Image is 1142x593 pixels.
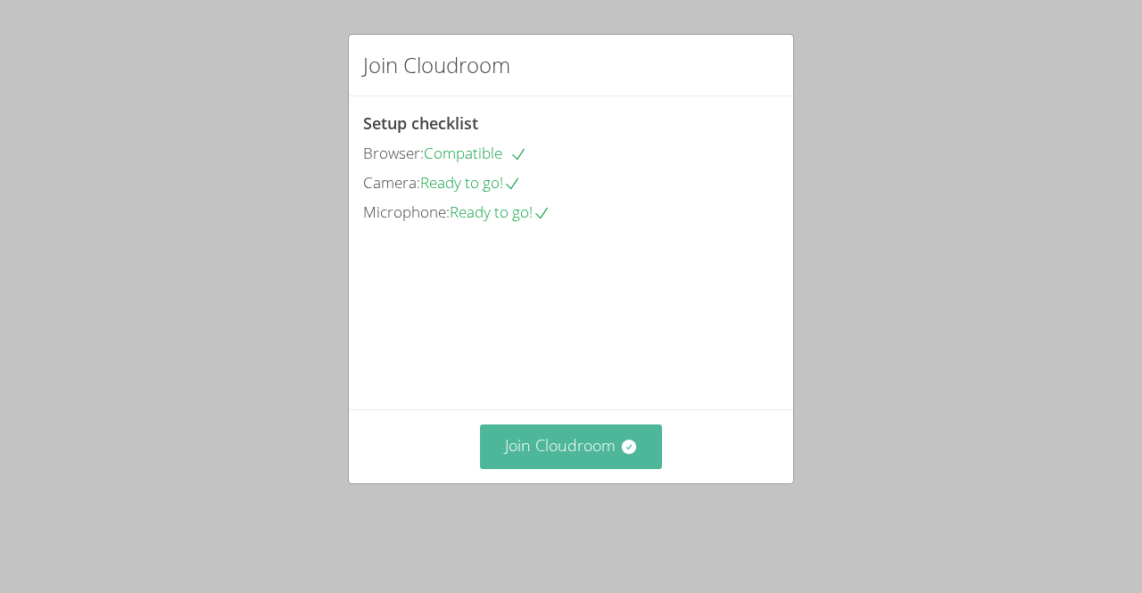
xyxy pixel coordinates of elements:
button: Join Cloudroom [480,424,663,468]
span: Browser: [363,143,424,163]
h2: Join Cloudroom [363,49,510,81]
span: Setup checklist [363,112,478,134]
span: Microphone: [363,202,450,222]
span: Ready to go! [450,202,550,222]
span: Compatible [424,143,527,163]
span: Ready to go! [420,172,521,193]
span: Camera: [363,172,420,193]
